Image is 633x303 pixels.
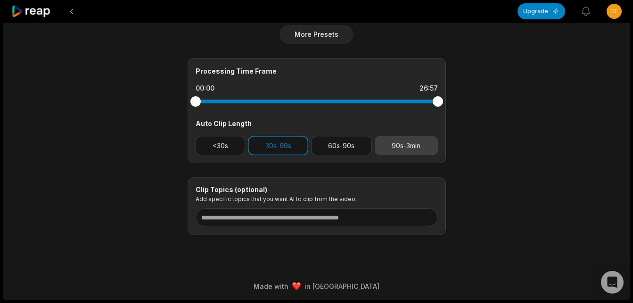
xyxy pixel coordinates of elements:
p: Add specific topics that you want AI to clip from the video. [196,195,438,202]
img: heart emoji [292,282,301,291]
div: Clip Topics (optional) [196,185,438,194]
button: <30s [196,136,246,155]
div: 26:57 [419,84,438,93]
button: More Presets [280,25,353,44]
button: 30s-60s [248,136,308,155]
button: 90s-3min [375,136,438,155]
div: Processing Time Frame [196,66,438,76]
button: 60s-90s [311,136,372,155]
div: Auto Clip Length [196,118,438,128]
div: Made with in [GEOGRAPHIC_DATA] [12,281,621,291]
div: Open Intercom Messenger [601,271,624,294]
div: 00:00 [196,84,214,93]
button: Upgrade [518,3,565,19]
